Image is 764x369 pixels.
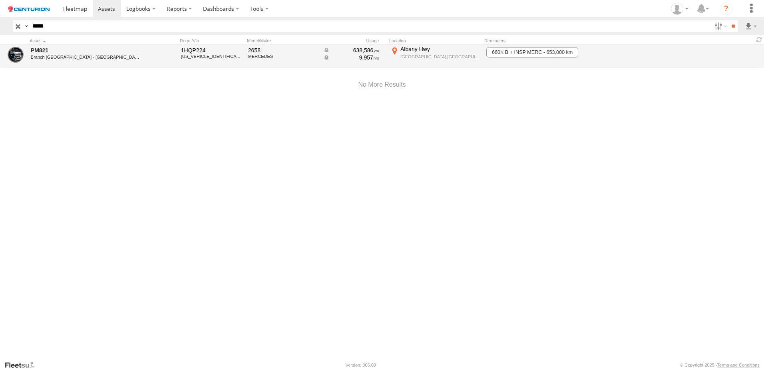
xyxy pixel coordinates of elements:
label: Export results as... [744,20,758,32]
i: ? [720,2,732,15]
div: Data from Vehicle CANbus [323,54,379,61]
a: Terms and Conditions [717,363,760,367]
div: © Copyright 2025 - [680,363,760,367]
span: 660K B + INSP MERC - 653,000 km [486,47,578,58]
div: Usage [322,38,386,44]
a: View Asset Details [8,47,24,63]
div: 1HQP224 [181,47,243,54]
label: Search Filter Options [711,20,728,32]
div: Model/Make [247,38,319,44]
div: MERCEDES [248,54,318,59]
div: [GEOGRAPHIC_DATA],[GEOGRAPHIC_DATA] [400,54,480,60]
a: PM821 [31,47,140,54]
div: Location [389,38,481,44]
a: Visit our Website [4,361,41,369]
div: Reminders [484,38,612,44]
div: 2658 [248,47,318,54]
img: logo.svg [8,6,50,12]
div: undefined [31,55,140,60]
div: Click to Sort [30,38,141,44]
div: Jayde Clewes [668,3,691,15]
div: Rego./Vin [180,38,244,44]
div: Albany Hwy [400,46,480,53]
span: Refresh [754,36,764,44]
label: Search Query [23,20,30,32]
div: W1T96342420555061 [181,54,243,59]
label: Click to View Current Location [389,46,481,67]
div: Version: 306.00 [346,363,376,367]
div: Data from Vehicle CANbus [323,47,379,54]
